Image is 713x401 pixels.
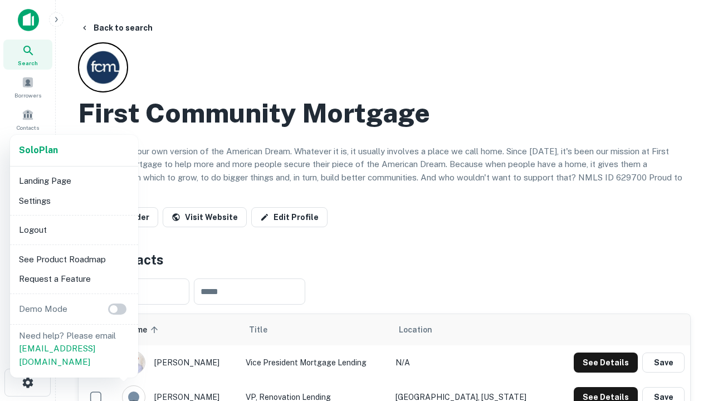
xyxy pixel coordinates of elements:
li: Request a Feature [14,269,134,289]
li: Settings [14,191,134,211]
li: Landing Page [14,171,134,191]
a: SoloPlan [19,144,58,157]
strong: Solo Plan [19,145,58,155]
a: [EMAIL_ADDRESS][DOMAIN_NAME] [19,344,95,366]
iframe: Chat Widget [657,276,713,330]
li: See Product Roadmap [14,250,134,270]
p: Demo Mode [14,302,72,316]
li: Logout [14,220,134,240]
p: Need help? Please email [19,329,129,369]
